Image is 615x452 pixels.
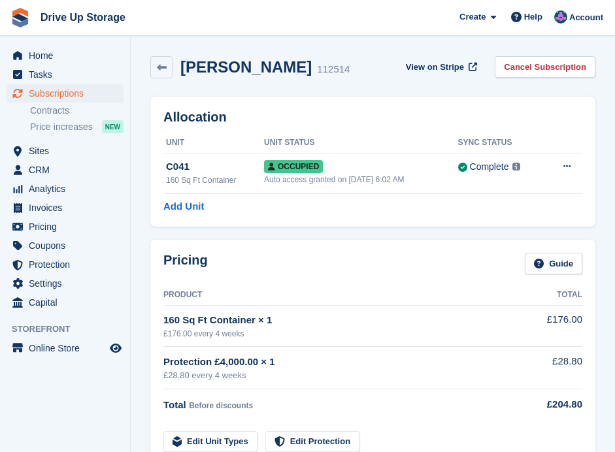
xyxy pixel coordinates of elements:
span: Pricing [29,218,107,236]
div: Complete [470,160,509,174]
a: menu [7,293,124,312]
a: menu [7,218,124,236]
div: 160 Sq Ft Container [166,174,264,186]
img: Andy [554,10,567,24]
a: menu [7,180,124,198]
a: Preview store [108,340,124,356]
a: Cancel Subscription [495,56,595,78]
th: Unit [163,133,264,153]
h2: Allocation [163,110,582,125]
div: 112514 [317,62,350,77]
th: Unit Status [264,133,458,153]
span: Storefront [12,323,130,336]
div: Auto access granted on [DATE] 6:02 AM [264,174,458,186]
a: menu [7,65,124,84]
h2: [PERSON_NAME] [180,58,312,76]
span: Analytics [29,180,107,198]
span: Total [163,399,186,410]
a: View on Stripe [401,56,480,78]
span: Subscriptions [29,84,107,103]
th: Product [163,285,518,306]
span: Invoices [29,199,107,217]
a: Price increases NEW [30,120,124,134]
a: menu [7,142,124,160]
span: CRM [29,161,107,179]
a: Drive Up Storage [35,7,131,28]
h2: Pricing [163,253,208,274]
span: Home [29,46,107,65]
span: Occupied [264,160,323,173]
img: stora-icon-8386f47178a22dfd0bd8f6a31ec36ba5ce8667c1dd55bd0f319d3a0aa187defe.svg [10,8,30,27]
td: £176.00 [518,305,582,346]
div: £176.00 every 4 weeks [163,328,518,340]
span: Capital [29,293,107,312]
a: menu [7,236,124,255]
a: Add Unit [163,199,204,214]
span: View on Stripe [406,61,464,74]
span: Help [524,10,542,24]
span: Create [459,10,486,24]
span: Online Store [29,339,107,357]
a: menu [7,255,124,274]
div: 160 Sq Ft Container × 1 [163,313,518,328]
th: Sync Status [458,133,545,153]
div: £204.80 [518,397,582,412]
a: Guide [525,253,582,274]
img: icon-info-grey-7440780725fd019a000dd9b08b2336e03edf1995a4989e88bcd33f0948082b44.svg [512,163,520,170]
div: £28.80 every 4 weeks [163,369,518,382]
span: Price increases [30,121,93,133]
span: Sites [29,142,107,160]
a: menu [7,161,124,179]
div: C041 [166,159,264,174]
th: Total [518,285,582,306]
div: NEW [102,120,124,133]
a: menu [7,84,124,103]
span: Protection [29,255,107,274]
span: Coupons [29,236,107,255]
span: Tasks [29,65,107,84]
span: Settings [29,274,107,293]
a: menu [7,274,124,293]
div: Protection £4,000.00 × 1 [163,355,518,370]
span: Before discounts [189,401,253,410]
a: menu [7,339,124,357]
span: Account [569,11,603,24]
td: £28.80 [518,347,582,389]
a: Contracts [30,105,124,117]
a: menu [7,199,124,217]
a: menu [7,46,124,65]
